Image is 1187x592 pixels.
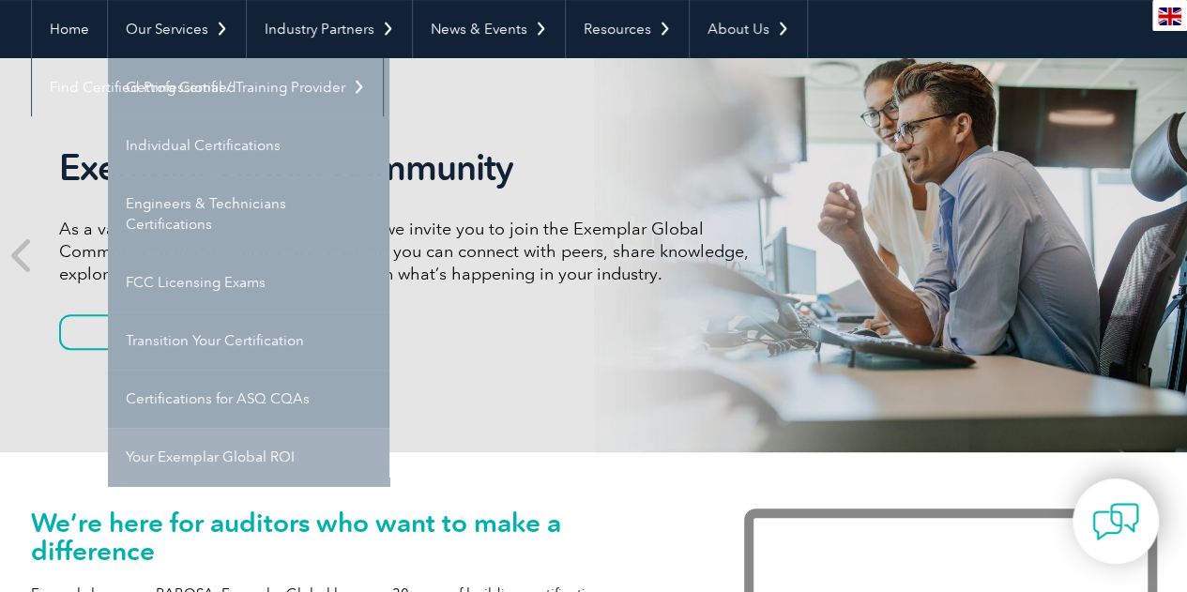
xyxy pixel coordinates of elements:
a: Join Now [59,314,237,350]
img: en [1158,8,1181,25]
a: Your Exemplar Global ROI [108,428,389,486]
a: Certifications for ASQ CQAs [108,370,389,428]
a: Find Certified Professional / Training Provider [32,58,383,116]
h1: We’re here for auditors who want to make a difference [31,509,688,565]
a: Individual Certifications [108,116,389,175]
a: FCC Licensing Exams [108,253,389,311]
img: contact-chat.png [1092,498,1139,545]
p: As a valued member of Exemplar Global, we invite you to join the Exemplar Global Community—a fun,... [59,218,763,285]
a: Transition Your Certification [108,311,389,370]
a: Engineers & Technicians Certifications [108,175,389,253]
h2: Exemplar Global Community [59,146,763,190]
